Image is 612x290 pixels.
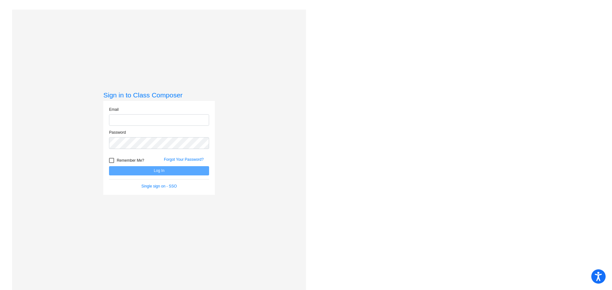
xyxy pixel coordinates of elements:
[103,91,215,99] h3: Sign in to Class Composer
[109,130,126,135] label: Password
[164,157,204,162] a: Forgot Your Password?
[109,166,209,175] button: Log In
[117,157,144,164] span: Remember Me?
[142,184,177,188] a: Single sign on - SSO
[109,107,119,112] label: Email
